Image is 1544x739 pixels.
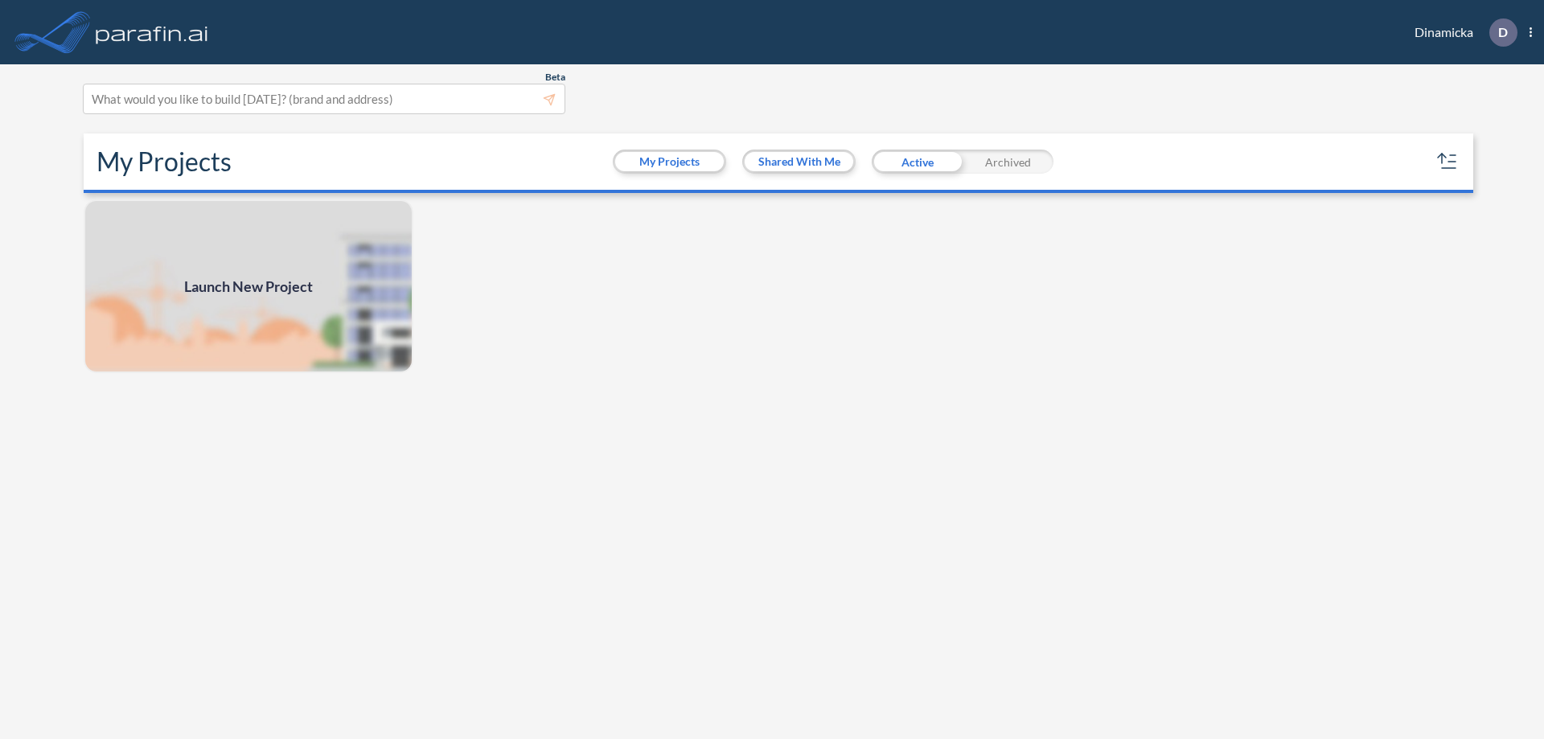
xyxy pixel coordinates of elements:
[872,150,963,174] div: Active
[745,152,853,171] button: Shared With Me
[1435,149,1460,174] button: sort
[545,71,565,84] span: Beta
[963,150,1053,174] div: Archived
[92,16,211,48] img: logo
[1498,25,1508,39] p: D
[84,199,413,373] a: Launch New Project
[84,199,413,373] img: add
[184,276,313,298] span: Launch New Project
[1390,18,1532,47] div: Dinamicka
[96,146,232,177] h2: My Projects
[615,152,724,171] button: My Projects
